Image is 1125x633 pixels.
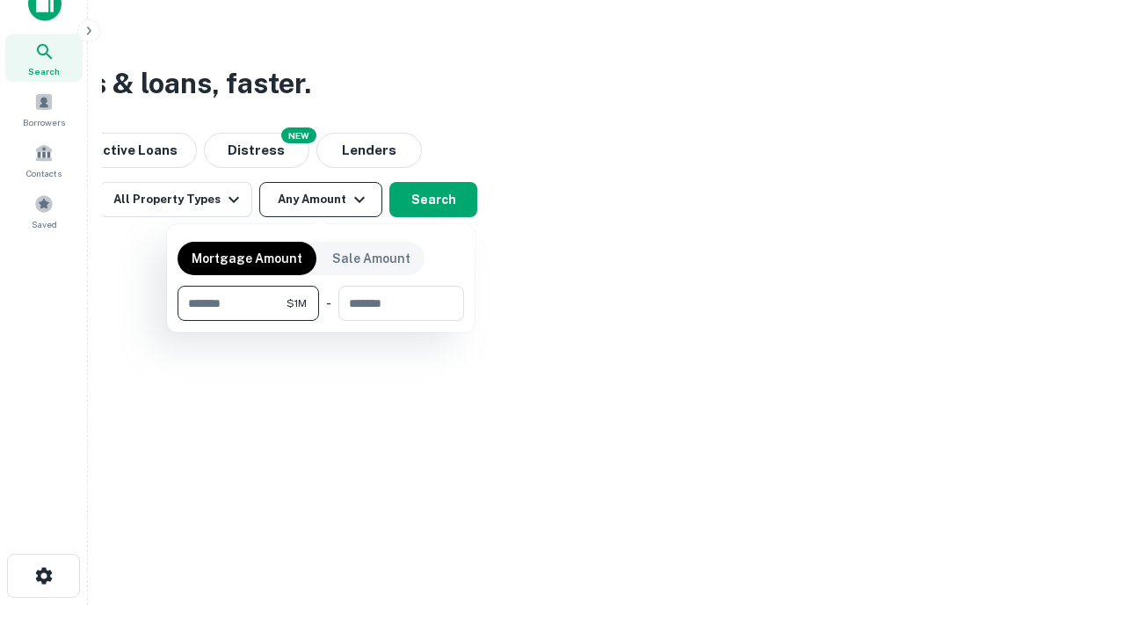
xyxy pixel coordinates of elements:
div: - [326,286,331,321]
span: $1M [287,295,307,311]
p: Sale Amount [332,249,410,268]
p: Mortgage Amount [192,249,302,268]
iframe: Chat Widget [1037,492,1125,577]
